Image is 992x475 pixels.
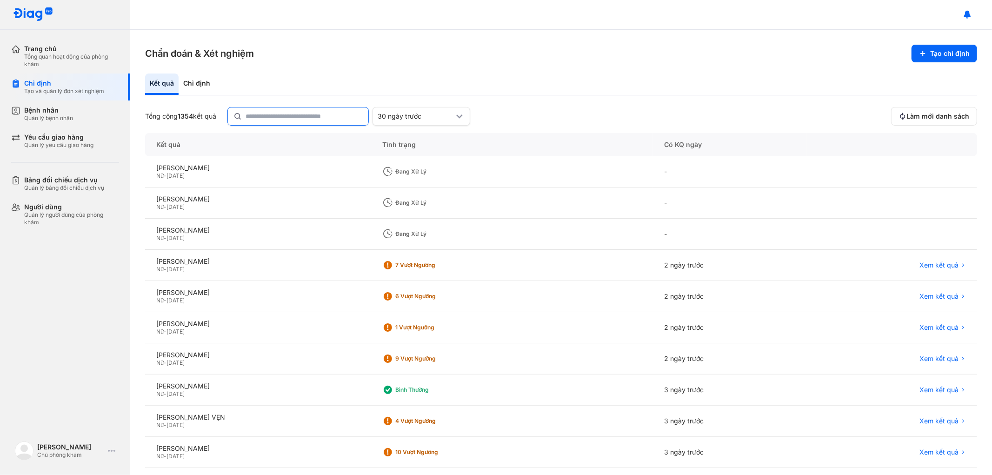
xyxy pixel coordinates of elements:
span: [DATE] [166,453,185,460]
div: [PERSON_NAME] [156,444,360,453]
span: - [164,453,166,460]
div: Chỉ định [179,74,215,95]
span: - [164,328,166,335]
div: Đang xử lý [395,230,470,238]
span: Xem kết quả [919,292,959,301]
span: [DATE] [166,266,185,273]
span: Xem kết quả [919,323,959,332]
span: Nữ [156,266,164,273]
h3: Chẩn đoán & Xét nghiệm [145,47,254,60]
div: Bệnh nhân [24,106,73,114]
span: [DATE] [166,297,185,304]
div: Tổng cộng kết quả [145,112,216,120]
span: Xem kết quả [919,448,959,456]
div: Kết quả [145,74,179,95]
div: - [653,187,806,219]
div: Bảng đối chiếu dịch vụ [24,176,104,184]
div: Quản lý bảng đối chiếu dịch vụ [24,184,104,192]
div: [PERSON_NAME] [156,382,360,390]
span: Nữ [156,203,164,210]
span: - [164,359,166,366]
span: - [164,390,166,397]
div: - [653,219,806,250]
div: 9 Vượt ngưỡng [395,355,470,362]
div: Tình trạng [371,133,652,156]
div: [PERSON_NAME] [156,288,360,297]
span: Xem kết quả [919,261,959,269]
span: [DATE] [166,172,185,179]
div: [PERSON_NAME] [156,320,360,328]
span: Làm mới danh sách [906,112,969,120]
div: 7 Vượt ngưỡng [395,261,470,269]
span: [DATE] [166,359,185,366]
span: - [164,266,166,273]
div: 10 Vượt ngưỡng [395,448,470,456]
div: 4 Vượt ngưỡng [395,417,470,425]
button: Làm mới danh sách [891,107,977,126]
div: Đang xử lý [395,199,470,207]
div: Trang chủ [24,45,119,53]
span: - [164,421,166,428]
span: Xem kết quả [919,417,959,425]
span: Xem kết quả [919,386,959,394]
div: 2 ngày trước [653,312,806,343]
div: Yêu cầu giao hàng [24,133,93,141]
div: 3 ngày trước [653,437,806,468]
div: Quản lý người dùng của phòng khám [24,211,119,226]
span: Nữ [156,421,164,428]
button: Tạo chỉ định [912,45,977,62]
div: [PERSON_NAME] VẸN [156,413,360,421]
div: [PERSON_NAME] [156,257,360,266]
span: [DATE] [166,328,185,335]
img: logo [15,442,33,460]
span: Nữ [156,297,164,304]
div: 6 Vượt ngưỡng [395,293,470,300]
span: - [164,297,166,304]
div: 3 ngày trước [653,375,806,406]
span: Nữ [156,328,164,335]
span: Nữ [156,172,164,179]
div: Tổng quan hoạt động của phòng khám [24,53,119,68]
span: 1354 [178,112,193,120]
div: 2 ngày trước [653,250,806,281]
div: [PERSON_NAME] [156,164,360,172]
span: Nữ [156,453,164,460]
span: - [164,203,166,210]
div: [PERSON_NAME] [156,226,360,234]
div: Kết quả [145,133,371,156]
span: - [164,234,166,241]
div: [PERSON_NAME] [156,195,360,203]
img: logo [13,7,53,22]
div: Bình thường [395,386,470,394]
span: [DATE] [166,203,185,210]
div: 3 ngày trước [653,406,806,437]
div: Người dùng [24,203,119,211]
span: Nữ [156,234,164,241]
div: 2 ngày trước [653,281,806,312]
span: Nữ [156,390,164,397]
div: Quản lý yêu cầu giao hàng [24,141,93,149]
div: Quản lý bệnh nhân [24,114,73,122]
span: [DATE] [166,234,185,241]
span: [DATE] [166,421,185,428]
div: Chủ phòng khám [37,451,104,459]
div: - [653,156,806,187]
div: [PERSON_NAME] [156,351,360,359]
div: Tạo và quản lý đơn xét nghiệm [24,87,104,95]
span: Nữ [156,359,164,366]
div: 1 Vượt ngưỡng [395,324,470,331]
span: - [164,172,166,179]
div: Có KQ ngày [653,133,806,156]
div: 30 ngày trước [378,112,454,120]
span: [DATE] [166,390,185,397]
span: Xem kết quả [919,355,959,363]
div: 2 ngày trước [653,343,806,375]
div: Đang xử lý [395,168,470,175]
div: [PERSON_NAME] [37,443,104,451]
div: Chỉ định [24,79,104,87]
